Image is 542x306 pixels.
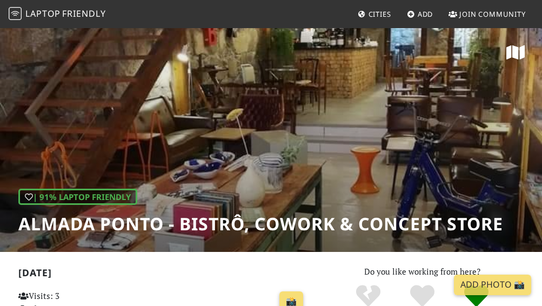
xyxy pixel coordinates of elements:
[321,265,524,278] p: Do you like working from here?
[18,214,503,234] h1: Almada Ponto - Bistrô, Cowork & Concept Store
[403,4,438,24] a: Add
[9,7,22,20] img: LaptopFriendly
[353,4,396,24] a: Cities
[9,5,106,24] a: LaptopFriendly LaptopFriendly
[18,189,137,205] div: | 91% Laptop Friendly
[18,267,308,283] h2: [DATE]
[369,9,391,19] span: Cities
[454,275,531,295] a: Add Photo 📸
[459,9,526,19] span: Join Community
[62,8,105,19] span: Friendly
[444,4,530,24] a: Join Community
[25,8,61,19] span: Laptop
[418,9,433,19] span: Add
